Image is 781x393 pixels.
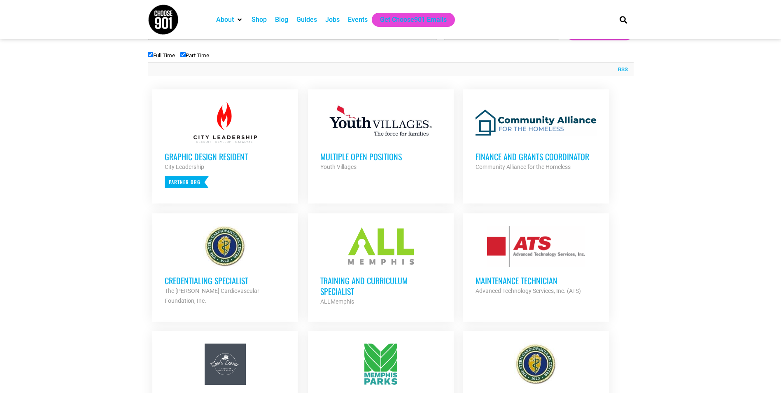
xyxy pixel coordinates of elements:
[252,15,267,25] a: Shop
[296,15,317,25] a: Guides
[165,275,286,286] h3: Credentialing Specialist
[476,164,571,170] strong: Community Alliance for the Homeless
[380,15,447,25] a: Get Choose901 Emails
[212,13,247,27] div: About
[320,151,441,162] h3: Multiple Open Positions
[212,13,606,27] nav: Main nav
[148,52,153,57] input: Full Time
[325,15,340,25] a: Jobs
[476,275,597,286] h3: Maintenance Technician
[476,288,581,294] strong: Advanced Technology Services, Inc. (ATS)
[348,15,368,25] a: Events
[165,151,286,162] h3: Graphic Design Resident
[320,275,441,297] h3: Training and Curriculum Specialist
[216,15,234,25] a: About
[152,89,298,201] a: Graphic Design Resident City Leadership Partner Org
[180,52,186,57] input: Part Time
[275,15,288,25] a: Blog
[180,52,209,58] label: Part Time
[308,213,454,319] a: Training and Curriculum Specialist ALLMemphis
[165,176,209,188] p: Partner Org
[320,164,357,170] strong: Youth Villages
[614,65,628,74] a: RSS
[308,89,454,184] a: Multiple Open Positions Youth Villages
[165,288,259,304] strong: The [PERSON_NAME] Cardiovascular Foundation, Inc.
[463,89,609,184] a: Finance and Grants Coordinator Community Alliance for the Homeless
[320,298,354,305] strong: ALLMemphis
[463,213,609,308] a: Maintenance Technician Advanced Technology Services, Inc. (ATS)
[616,13,630,26] div: Search
[152,213,298,318] a: Credentialing Specialist The [PERSON_NAME] Cardiovascular Foundation, Inc.
[165,164,204,170] strong: City Leadership
[148,52,175,58] label: Full Time
[476,151,597,162] h3: Finance and Grants Coordinator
